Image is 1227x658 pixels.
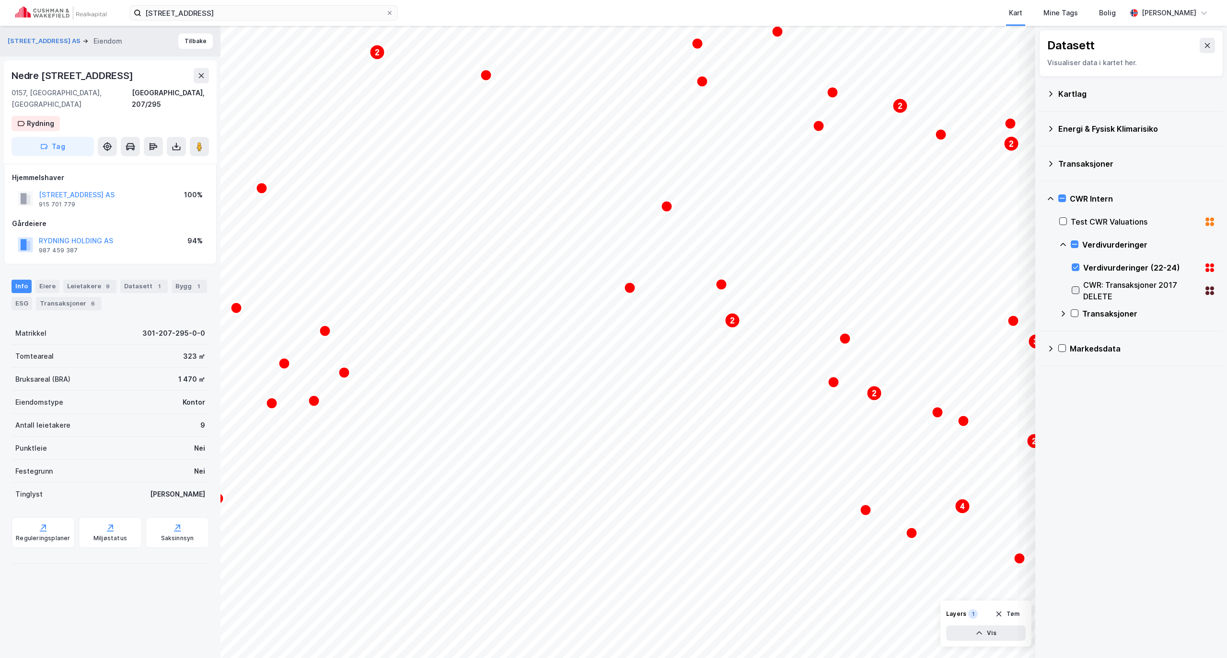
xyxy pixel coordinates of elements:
div: Energi & Fysisk Klimarisiko [1058,123,1215,135]
div: Map marker [692,38,703,49]
div: Map marker [935,129,947,140]
img: cushman-wakefield-realkapital-logo.202ea83816669bd177139c58696a8fa1.svg [15,6,106,20]
div: Nei [194,465,205,477]
div: Kontor [183,397,205,408]
div: 1 [154,282,164,291]
div: Map marker [256,182,267,194]
div: Nei [194,442,205,454]
div: Transaksjoner [1058,158,1215,170]
div: Map marker [906,527,917,539]
div: Visualiser data i kartet her. [1047,57,1215,68]
div: CWR: Transaksjoner 2017 DELETE [1083,279,1200,302]
div: 6 [88,299,98,308]
div: Map marker [308,395,320,407]
div: Map marker [624,282,636,294]
div: Map marker [212,493,224,504]
div: Reguleringsplaner [16,534,70,542]
div: Verdivurderinger (22-24) [1083,262,1200,273]
div: Map marker [827,87,838,98]
div: Antall leietakere [15,420,70,431]
div: Eiere [35,280,59,293]
div: Map marker [338,367,350,378]
div: 915 701 779 [39,201,75,208]
div: Map marker [958,415,969,427]
button: Vis [946,625,1026,641]
text: 4 [961,502,965,511]
text: 2 [1009,140,1014,148]
div: Markedsdata [1070,343,1215,354]
div: Kontrollprogram for chat [1179,612,1227,658]
div: Miljøstatus [93,534,127,542]
div: Map marker [772,26,783,37]
div: Map marker [1007,315,1019,327]
div: Map marker [867,386,882,401]
iframe: Chat Widget [1179,612,1227,658]
div: Map marker [813,120,824,132]
div: Map marker [319,325,331,337]
div: [PERSON_NAME] [1142,7,1196,19]
div: Transaksjoner [1082,308,1215,319]
div: Hjemmelshaver [12,172,208,183]
div: Eiendomstype [15,397,63,408]
div: Map marker [661,201,672,212]
div: Mine Tags [1043,7,1078,19]
div: Map marker [892,98,908,113]
div: Verdivurderinger [1082,239,1215,250]
div: [GEOGRAPHIC_DATA], 207/295 [132,87,209,110]
div: 301-207-295-0-0 [142,328,205,339]
div: Map marker [1005,118,1016,129]
div: Tinglyst [15,488,43,500]
div: [PERSON_NAME] [150,488,205,500]
div: 100% [184,189,203,201]
div: 9 [103,282,113,291]
div: Kart [1009,7,1022,19]
div: Layers [946,610,966,618]
div: Map marker [480,69,492,81]
text: 2 [375,48,380,57]
div: Datasett [120,280,168,293]
div: Info [12,280,32,293]
button: [STREET_ADDRESS] AS [8,36,82,46]
div: 9 [200,420,205,431]
button: Tøm [989,606,1026,622]
div: Map marker [828,376,839,388]
div: Test CWR Valuations [1071,216,1200,227]
div: CWR Intern [1070,193,1215,204]
div: Map marker [839,333,851,344]
text: 2 [898,102,903,110]
div: Bruksareal (BRA) [15,374,70,385]
div: Tomteareal [15,351,54,362]
div: Bolig [1099,7,1116,19]
div: Map marker [1028,334,1043,349]
div: Map marker [725,313,740,328]
div: Map marker [860,504,871,516]
div: Map marker [932,407,943,418]
div: Transaksjoner [36,297,102,310]
div: Map marker [696,76,708,87]
div: Nedre [STREET_ADDRESS] [12,68,135,83]
text: 2 [1032,437,1037,445]
div: Leietakere [63,280,116,293]
div: Saksinnsyn [161,534,194,542]
button: Tilbake [178,34,213,49]
text: 2 [872,389,877,397]
div: Matrikkel [15,328,46,339]
div: 94% [187,235,203,247]
button: Tag [12,137,94,156]
div: Map marker [278,358,290,369]
div: 1 [194,282,203,291]
div: 0157, [GEOGRAPHIC_DATA], [GEOGRAPHIC_DATA] [12,87,132,110]
div: Map marker [231,302,242,314]
div: Kartlag [1058,88,1215,100]
div: Map marker [1014,553,1025,564]
div: ESG [12,297,32,310]
div: Map marker [716,279,727,290]
text: 3 [1034,338,1038,346]
div: 323 ㎡ [183,351,205,362]
div: Map marker [370,45,385,60]
div: Map marker [1027,433,1042,449]
div: Map marker [1004,136,1019,151]
div: Datasett [1047,38,1095,53]
text: 2 [730,317,735,325]
div: 987 459 387 [39,247,78,254]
